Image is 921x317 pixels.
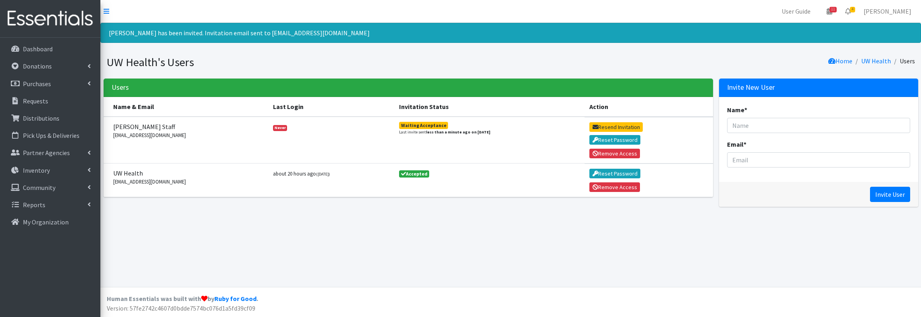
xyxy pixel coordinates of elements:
[273,170,330,177] small: about 20 hours ago
[3,93,97,109] a: Requests
[589,182,640,192] button: Remove Access
[861,57,891,65] a: UW Health
[113,178,263,186] small: [EMAIL_ADDRESS][DOMAIN_NAME]
[589,149,640,158] button: Remove Access
[113,122,263,131] span: [PERSON_NAME] Staff
[112,83,129,92] h3: Users
[113,168,263,178] span: UW Health
[394,97,585,117] th: Invitation Status
[3,41,97,57] a: Dashboard
[820,3,839,19] a: 11
[23,149,70,157] p: Partner Agencies
[839,3,857,19] a: 4
[3,162,97,178] a: Inventory
[870,187,910,202] input: Invite User
[273,125,287,131] span: Never
[727,83,775,92] h3: Invite New User
[3,110,97,126] a: Distributions
[589,122,643,132] button: Resend Invitation
[23,184,55,192] p: Community
[23,62,52,70] p: Donations
[23,166,50,174] p: Inventory
[23,45,53,53] p: Dashboard
[23,131,79,139] p: Pick Ups & Deliveries
[401,123,446,128] div: Waiting Acceptance
[3,197,97,213] a: Reports
[775,3,817,19] a: User Guide
[589,135,640,145] button: Reset Password
[107,55,508,69] h1: UW Health's Users
[316,172,330,177] small: ([DATE])
[3,180,97,196] a: Community
[399,129,490,135] small: Last invite sent
[268,97,394,117] th: Last Login
[850,7,855,12] span: 4
[3,214,97,230] a: My Organization
[3,76,97,92] a: Purchases
[23,80,51,88] p: Purchases
[100,23,921,43] div: [PERSON_NAME] has been invited. Invitation email sent to [EMAIL_ADDRESS][DOMAIN_NAME]
[3,127,97,143] a: Pick Ups & Deliveries
[399,170,430,178] span: Accepted
[113,131,263,139] small: [EMAIL_ADDRESS][DOMAIN_NAME]
[3,5,97,32] img: HumanEssentials
[589,169,640,178] button: Reset Password
[828,57,852,65] a: Home
[727,152,910,168] input: Email
[107,304,255,312] span: Version: 57fe2742c4607d0bdde7574bc076d1a5fd39cf09
[829,7,837,12] span: 11
[107,295,258,303] strong: Human Essentials was built with by .
[3,145,97,161] a: Partner Agencies
[3,58,97,74] a: Donations
[426,129,490,135] strong: less than a minute ago on [DATE]
[23,201,45,209] p: Reports
[857,3,918,19] a: [PERSON_NAME]
[744,140,746,148] abbr: required
[727,118,910,133] input: Name
[744,106,747,114] abbr: required
[214,295,257,303] a: Ruby for Good
[23,218,69,226] p: My Organization
[23,114,59,122] p: Distributions
[727,139,746,149] label: Email
[104,97,268,117] th: Name & Email
[727,105,747,115] label: Name
[891,55,915,67] li: Users
[585,97,713,117] th: Action
[23,97,48,105] p: Requests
